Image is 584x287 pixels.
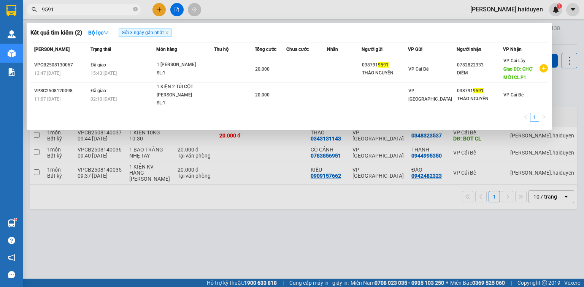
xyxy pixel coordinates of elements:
div: 038791 [457,87,503,95]
div: 1 [PERSON_NAME] [157,61,214,69]
span: VP Cái Bè [503,92,524,98]
span: 9591 [378,62,389,68]
span: VP Nhận [503,47,522,52]
span: Món hàng [156,47,177,52]
div: VPSG2508120098 [34,87,88,95]
img: warehouse-icon [8,30,16,38]
span: Trạng thái [90,47,111,52]
span: Người gửi [362,47,382,52]
span: 13:47 [DATE] [34,71,60,76]
img: solution-icon [8,68,16,76]
span: close [165,31,169,35]
span: [PERSON_NAME] [34,47,70,52]
button: right [539,113,548,122]
span: message [8,271,15,278]
span: close-circle [133,7,138,11]
div: THẢO NGUYÊN [457,95,503,103]
li: Next Page [539,113,548,122]
span: VP Gửi [408,47,422,52]
span: VP Cai Lậy [503,58,525,63]
button: left [521,113,530,122]
div: SL: 1 [157,69,214,77]
span: Gửi 3 ngày gần nhất [119,28,172,37]
div: 0782822333 [457,61,503,69]
span: notification [8,254,15,261]
div: 1 KIỆN 2 TÚI CỘT [PERSON_NAME] [157,83,214,99]
input: Tìm tên, số ĐT hoặc mã đơn [42,5,132,14]
img: logo-vxr [6,5,16,16]
span: plus-circle [540,64,548,73]
div: 038791 [362,61,408,69]
strong: Bộ lọc [88,30,109,36]
div: SL: 1 [157,99,214,107]
span: Chưa cước [286,47,309,52]
span: question-circle [8,237,15,244]
img: warehouse-icon [8,49,16,57]
span: 11:07 [DATE] [34,96,60,102]
span: 15:43 [DATE] [90,71,117,76]
span: Thu hộ [214,47,229,52]
span: 02:10 [DATE] [90,96,117,102]
span: Nhãn [327,47,338,52]
sup: 1 [14,218,17,221]
span: Giao DĐ: CHỢ MỚI CL P1 [503,66,533,80]
div: THẢO NGUYÊN [362,69,408,77]
span: 20.000 [255,66,270,72]
div: VPCB2508130067 [34,61,88,69]
span: close-circle [133,6,138,13]
span: VP Cái Bè [408,66,428,72]
span: right [541,115,546,119]
img: warehouse-icon [8,219,16,227]
span: Đã giao [90,62,106,68]
h3: Kết quả tìm kiếm ( 2 ) [30,29,82,37]
span: 9591 [473,88,484,93]
span: VP [GEOGRAPHIC_DATA] [408,88,452,102]
li: Previous Page [521,113,530,122]
span: Người nhận [457,47,481,52]
span: down [103,30,109,35]
div: DIỄM [457,69,503,77]
span: Đã giao [90,88,106,93]
span: Tổng cước [255,47,276,52]
span: search [32,7,37,12]
a: 1 [530,113,539,121]
span: left [523,115,528,119]
button: Bộ lọcdown [82,27,115,39]
span: 20.000 [255,92,270,98]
